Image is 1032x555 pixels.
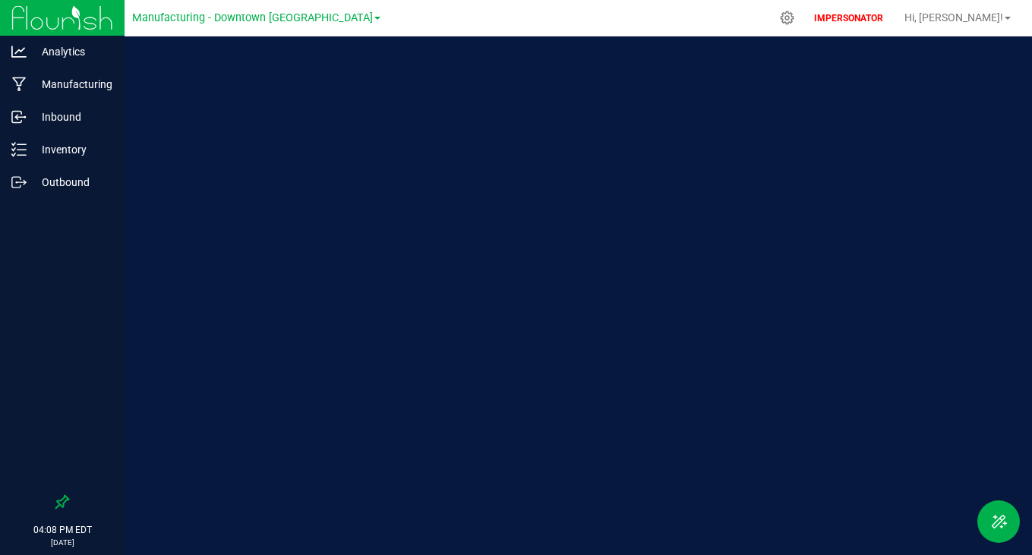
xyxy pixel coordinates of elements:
inline-svg: Manufacturing [11,77,27,92]
label: Pin the sidebar to full width on large screens [55,494,70,509]
p: Analytics [27,43,118,61]
span: Manufacturing - Downtown [GEOGRAPHIC_DATA] [132,11,373,24]
inline-svg: Analytics [11,44,27,59]
p: Inventory [27,140,118,159]
div: Manage settings [778,11,797,25]
inline-svg: Inventory [11,142,27,157]
p: Outbound [27,173,118,191]
span: Hi, [PERSON_NAME]! [904,11,1003,24]
p: Inbound [27,108,118,126]
p: 04:08 PM EDT [7,523,118,537]
p: [DATE] [7,537,118,548]
p: IMPERSONATOR [808,11,889,25]
p: Manufacturing [27,75,118,93]
button: Toggle Menu [977,500,1020,543]
inline-svg: Outbound [11,175,27,190]
inline-svg: Inbound [11,109,27,125]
